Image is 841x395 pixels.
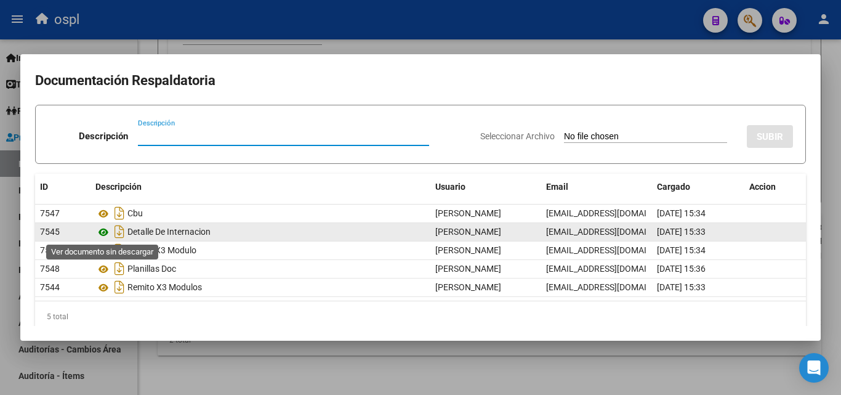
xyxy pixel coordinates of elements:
[757,131,783,142] span: SUBIR
[40,182,48,192] span: ID
[435,227,501,237] span: [PERSON_NAME]
[40,208,60,218] span: 7547
[435,282,501,292] span: [PERSON_NAME]
[111,259,127,279] i: Descargar documento
[111,222,127,242] i: Descargar documento
[111,277,127,297] i: Descargar documento
[40,245,60,255] span: 7546
[749,182,776,192] span: Accion
[95,240,425,260] div: Detalle X3 Modulo
[95,259,425,279] div: Planillas Doc
[111,203,127,223] i: Descargar documento
[546,227,683,237] span: [EMAIL_ADDRESS][DOMAIN_NAME]
[546,182,568,192] span: Email
[40,264,60,274] span: 7548
[657,182,690,192] span: Cargado
[95,182,142,192] span: Descripción
[35,174,91,200] datatable-header-cell: ID
[91,174,430,200] datatable-header-cell: Descripción
[79,129,128,144] p: Descripción
[430,174,541,200] datatable-header-cell: Usuario
[95,277,425,297] div: Remito X3 Modulos
[435,208,501,218] span: [PERSON_NAME]
[435,264,501,274] span: [PERSON_NAME]
[541,174,652,200] datatable-header-cell: Email
[35,301,806,332] div: 5 total
[657,264,706,274] span: [DATE] 15:36
[657,282,706,292] span: [DATE] 15:33
[657,245,706,255] span: [DATE] 15:34
[35,69,806,92] h2: Documentación Respaldatoria
[95,203,425,223] div: Cbu
[744,174,806,200] datatable-header-cell: Accion
[40,282,60,292] span: 7544
[747,125,793,148] button: SUBIR
[435,245,501,255] span: [PERSON_NAME]
[546,245,683,255] span: [EMAIL_ADDRESS][DOMAIN_NAME]
[652,174,744,200] datatable-header-cell: Cargado
[546,208,683,218] span: [EMAIL_ADDRESS][DOMAIN_NAME]
[95,222,425,242] div: Detalle De Internacion
[546,264,683,274] span: [EMAIL_ADDRESS][DOMAIN_NAME]
[40,227,60,237] span: 7545
[657,208,706,218] span: [DATE] 15:34
[799,353,829,383] div: Open Intercom Messenger
[657,227,706,237] span: [DATE] 15:33
[546,282,683,292] span: [EMAIL_ADDRESS][DOMAIN_NAME]
[435,182,465,192] span: Usuario
[111,240,127,260] i: Descargar documento
[480,131,555,141] span: Seleccionar Archivo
